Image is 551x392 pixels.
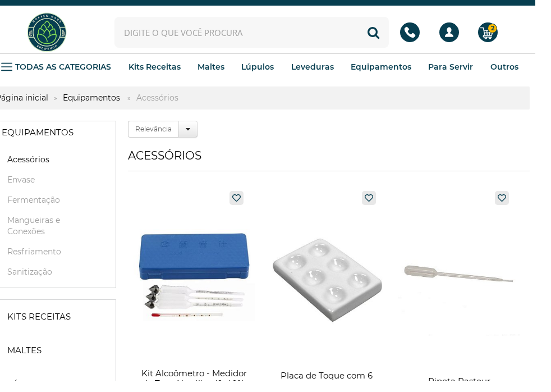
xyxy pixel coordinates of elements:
a: Resfriamento [2,246,104,257]
a: Leveduras [291,58,334,75]
strong: Lúpulos [7,379,49,390]
label: Relevância [128,121,179,138]
strong: TODAS AS CATEGORIAS [15,62,111,72]
input: Digite o que você procura [114,17,388,48]
strong: Leveduras [291,62,334,72]
strong: Lúpulos [241,62,274,72]
strong: Equipamentos [351,62,411,72]
strong: 2 [488,24,497,33]
strong: Outros [490,62,518,72]
strong: Acessórios [131,93,184,103]
a: Maltes [198,58,224,75]
a: Acessórios [2,154,104,165]
a: Mangueiras e Conexões [2,215,104,237]
a: Outros [490,58,518,75]
button: Buscar [358,17,389,48]
a: Equipamentos [57,93,126,103]
strong: Maltes [7,345,42,356]
a: Envase [2,174,104,185]
a: Para Servir [428,58,473,75]
a: Kits Receitas [128,58,181,75]
a: Lúpulos [241,58,274,75]
a: TODAS AS CATEGORIAS [1,58,111,75]
a: Equipamentos [351,58,411,75]
a: Fermentação [2,194,104,206]
h1: Acessórios [128,149,530,171]
strong: Equipamentos [2,127,74,138]
strong: Maltes [198,62,224,72]
a: Sanitização [2,266,104,277]
strong: Kits Receitas [7,311,71,322]
strong: Kits Receitas [128,62,181,72]
strong: Para Servir [428,62,473,72]
img: Hopfen Haus BrewShop [26,11,68,53]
